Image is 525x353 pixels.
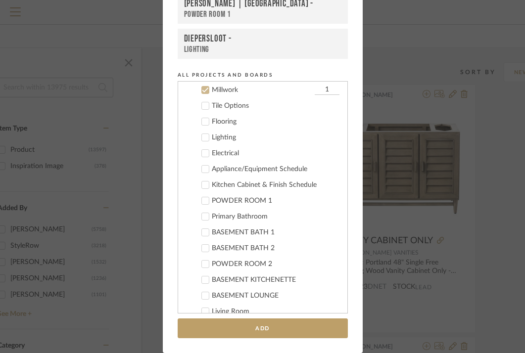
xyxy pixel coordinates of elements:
[212,292,339,300] div: BASEMENT LOUNGE
[212,86,312,94] div: Millwork
[178,318,348,339] button: Add
[184,44,341,54] div: LIGHTING
[212,213,339,221] div: Primary Bathroom
[212,260,339,268] div: POWDER ROOM 2
[178,71,348,80] div: All Projects and Boards
[212,276,339,284] div: BASEMENT KITCHENETTE
[212,244,339,253] div: BASEMENT BATH 2
[315,85,339,95] input: Millwork
[212,118,339,126] div: Flooring
[212,197,339,205] div: POWDER ROOM 1
[184,33,341,44] div: DIEPERSLOOT -
[212,308,339,316] div: Living Room
[212,133,339,142] div: Lighting
[212,102,339,110] div: Tile Options
[212,181,339,189] div: Kitchen Cabinet & Finish Schedule
[212,149,339,158] div: Electrical
[184,9,341,19] div: POWDER ROOM 1
[212,228,339,237] div: BASEMENT BATH 1
[212,165,339,174] div: Appliance/Equipment Schedule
